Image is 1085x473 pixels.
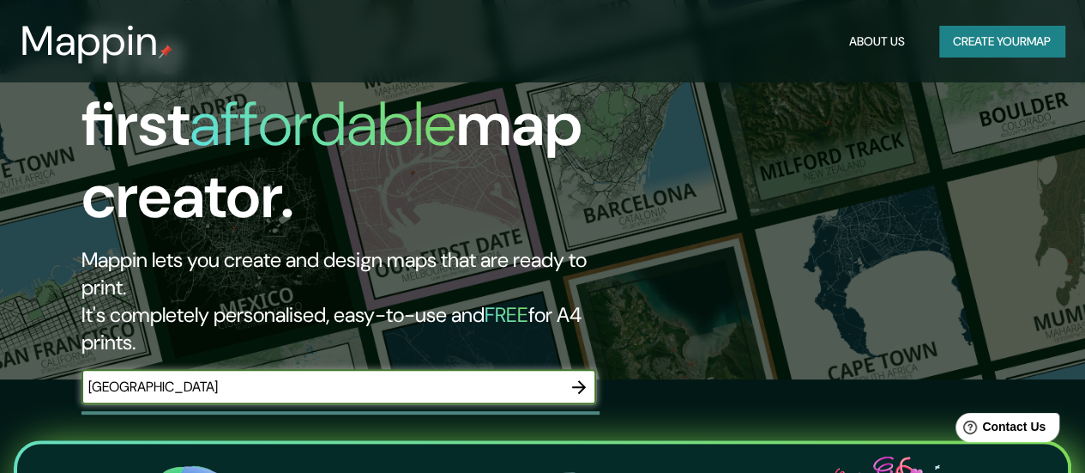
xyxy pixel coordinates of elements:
h5: FREE [485,301,528,328]
input: Choose your favourite place [81,377,562,397]
img: mappin-pin [159,45,172,58]
h2: Mappin lets you create and design maps that are ready to print. It's completely personalised, eas... [81,246,624,356]
iframe: Help widget launcher [932,406,1066,454]
h1: affordable [190,84,456,164]
button: About Us [842,26,912,58]
button: Create yourmap [939,26,1064,58]
h3: Mappin [21,17,159,65]
h1: The first map creator. [81,16,624,246]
